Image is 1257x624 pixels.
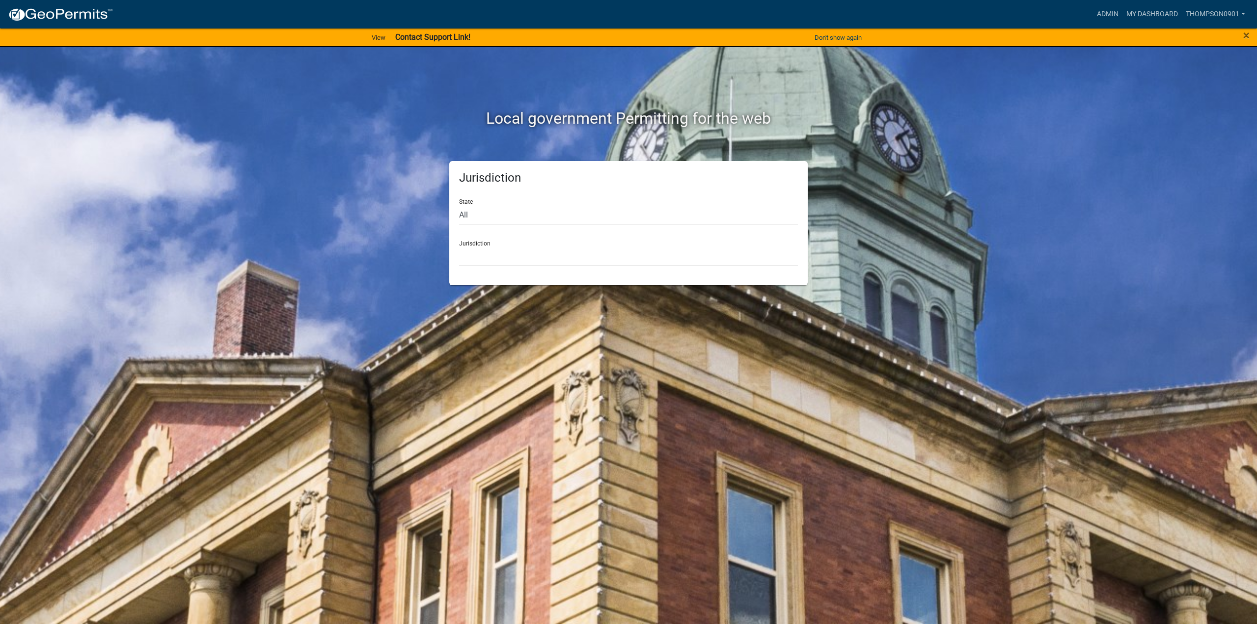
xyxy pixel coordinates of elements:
a: thompson0901 [1182,5,1249,24]
button: Don't show again [811,29,866,46]
h2: Local government Permitting for the web [356,109,901,128]
a: My Dashboard [1122,5,1182,24]
strong: Contact Support Link! [395,32,470,42]
button: Close [1243,29,1250,41]
a: Admin [1093,5,1122,24]
span: × [1243,28,1250,42]
a: View [368,29,389,46]
h5: Jurisdiction [459,171,798,185]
